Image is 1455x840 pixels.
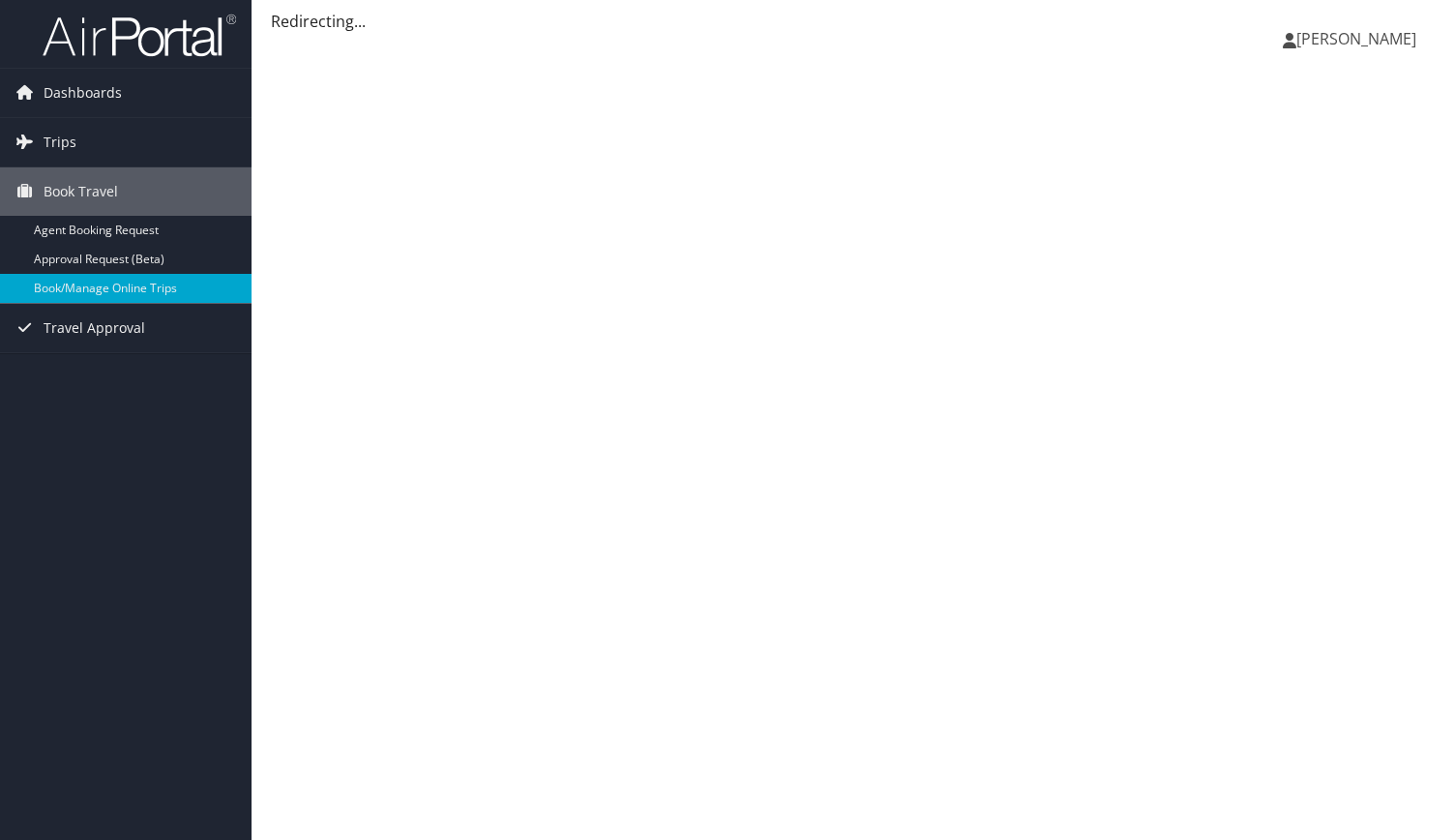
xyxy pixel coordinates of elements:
[44,167,118,216] span: Book Travel
[44,304,145,352] span: Travel Approval
[44,118,76,166] span: Trips
[1283,10,1436,68] a: [PERSON_NAME]
[43,13,236,58] img: airportal-logo.png
[271,10,1436,33] div: Redirecting...
[1296,28,1416,49] span: [PERSON_NAME]
[44,69,122,117] span: Dashboards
